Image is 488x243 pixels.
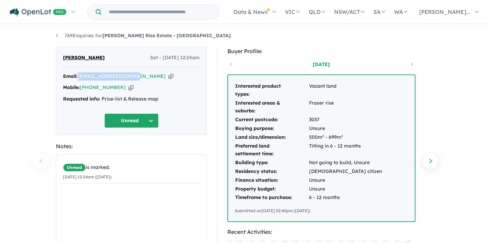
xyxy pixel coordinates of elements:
td: Preferred land settlement time: [235,142,309,159]
td: Fraser rise [309,99,382,116]
div: Submitted on [DATE] 02:40pm ([DATE]) [235,207,408,214]
td: Residency status: [235,167,309,176]
td: Land size/dimension: [235,133,309,142]
strong: Requested info: [63,96,100,102]
img: Openlot PRO Logo White [10,8,66,17]
button: Copy [168,73,174,80]
td: Current postcode: [235,115,309,124]
td: Unsure [309,124,382,133]
strong: Email: [63,73,78,79]
strong: Mobile: [63,84,80,90]
div: Recent Activities: [227,227,415,237]
div: Price-list & Release map [63,95,200,103]
a: [PHONE_NUMBER] [80,84,126,90]
td: Unsure [309,176,382,185]
td: Buying purpose: [235,124,309,133]
td: Not going to build, Unsure [309,158,382,167]
a: [EMAIL_ADDRESS][DOMAIN_NAME] [78,73,166,79]
a: [DATE] [292,61,350,68]
td: Finance situation: [235,176,309,185]
strong: [PERSON_NAME] Rise Estate - [GEOGRAPHIC_DATA] [102,32,231,39]
button: Unread [104,113,159,128]
td: 6 - 12 months [309,193,382,202]
span: [PERSON_NAME]... [419,8,470,15]
td: Unsure [309,185,382,194]
nav: breadcrumb [56,32,432,40]
td: 3037 [309,115,382,124]
td: Interested product types: [235,82,309,99]
button: Copy [128,84,134,91]
input: Try estate name, suburb, builder or developer [103,5,218,19]
td: Interested areas & suburbs: [235,99,309,116]
span: [PERSON_NAME] [63,54,105,62]
a: 769Enquiries for[PERSON_NAME] Rise Estate - [GEOGRAPHIC_DATA] [56,32,231,39]
small: [DATE] 12:24am ([DATE]) [63,174,111,179]
span: Unread [63,163,86,172]
div: Notes: [56,142,207,151]
td: Building type: [235,158,309,167]
td: Property budget: [235,185,309,194]
div: Buyer Profile: [227,47,415,56]
div: is marked. [63,163,200,172]
span: Sat - [DATE] 12:24am [150,54,200,62]
td: Vacant land [309,82,382,99]
td: [DEMOGRAPHIC_DATA] citizen [309,167,382,176]
td: Timeframe to purchase: [235,193,309,202]
td: 500m² - 699m² [309,133,382,142]
td: Titling in 6 - 12 months [309,142,382,159]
